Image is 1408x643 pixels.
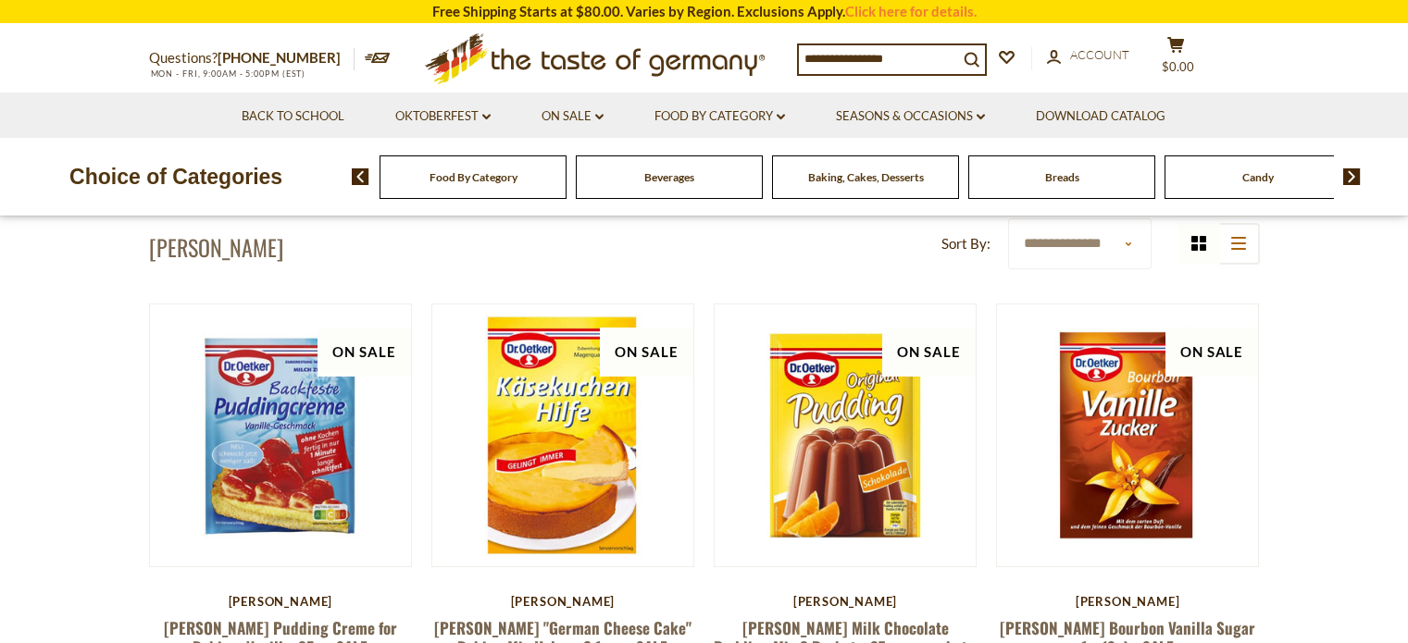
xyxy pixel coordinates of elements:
[149,233,283,261] h1: [PERSON_NAME]
[432,304,694,566] img: Dr. Oetker "German Cheese Cake" Baking Mix Helper, 2.1 oz. - SALE
[654,106,785,127] a: Food By Category
[836,106,985,127] a: Seasons & Occasions
[996,594,1260,609] div: [PERSON_NAME]
[1242,170,1274,184] a: Candy
[1045,170,1079,184] a: Breads
[1162,59,1194,74] span: $0.00
[1047,45,1129,66] a: Account
[150,304,412,566] img: Dr. Oetker Backfeste PuddingCreme Vanilla
[845,3,977,19] a: Click here for details.
[431,594,695,609] div: [PERSON_NAME]
[242,106,344,127] a: Back to School
[714,594,978,609] div: [PERSON_NAME]
[941,232,991,255] label: Sort By:
[149,594,413,609] div: [PERSON_NAME]
[1036,106,1165,127] a: Download Catalog
[149,46,355,70] p: Questions?
[149,68,306,79] span: MON - FRI, 9:00AM - 5:00PM (EST)
[352,168,369,185] img: previous arrow
[1070,47,1129,62] span: Account
[715,304,977,566] img: Dr. Oetker Milk Chocolate Pudding
[430,170,517,184] a: Food By Category
[808,170,924,184] a: Baking, Cakes, Desserts
[997,304,1259,566] img: Dr. Oetker Bourbon Vanilla Sugar
[542,106,604,127] a: On Sale
[644,170,694,184] a: Beverages
[1149,36,1204,82] button: $0.00
[218,49,341,66] a: [PHONE_NUMBER]
[1343,168,1361,185] img: next arrow
[395,106,491,127] a: Oktoberfest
